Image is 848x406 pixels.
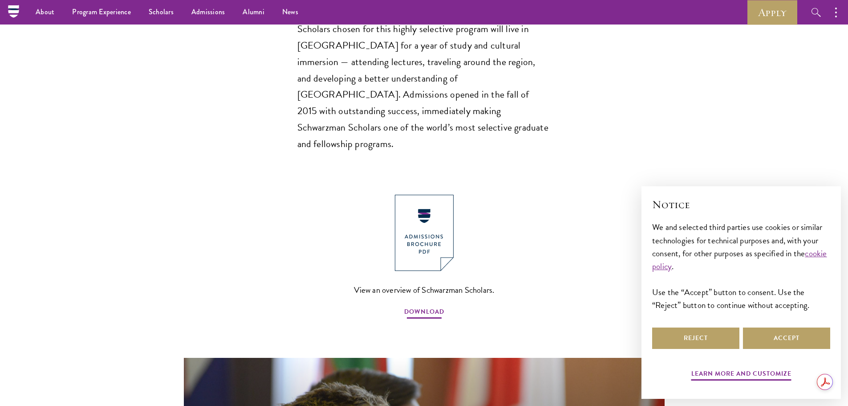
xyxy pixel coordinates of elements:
a: cookie policy [652,247,827,273]
h2: Notice [652,197,830,212]
p: Scholars chosen for this highly selective program will live in [GEOGRAPHIC_DATA] for a year of st... [297,21,551,153]
button: Reject [652,328,739,349]
button: Learn more and customize [691,368,791,382]
button: Accept [743,328,830,349]
div: We and selected third parties use cookies or similar technologies for technical purposes and, wit... [652,221,830,311]
span: View an overview of Schwarzman Scholars. [354,283,495,297]
a: View an overview of Schwarzman Scholars. DOWNLOAD [354,195,495,320]
span: DOWNLOAD [404,306,444,320]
